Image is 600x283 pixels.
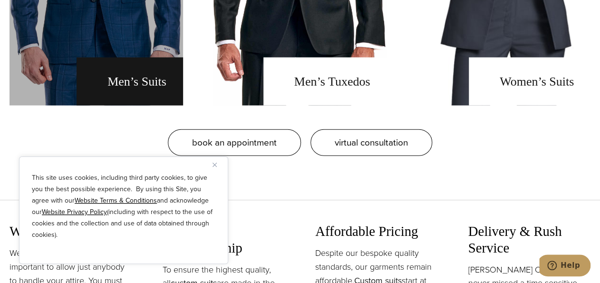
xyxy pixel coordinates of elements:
[168,129,301,156] a: book an appointment
[468,223,591,256] h3: Delivery & Rush Service
[310,129,432,156] a: virtual consultation
[539,254,590,278] iframe: Opens a widget where you can chat to one of our agents
[10,223,132,240] h3: Wedding Garments
[315,223,438,240] h3: Affordable Pricing
[32,172,215,241] p: This site uses cookies, including third party cookies, to give you the best possible experience. ...
[75,195,157,205] a: Website Terms & Conditions
[335,136,408,149] span: virtual consultation
[42,207,107,217] a: Website Privacy Policy
[192,136,277,149] span: book an appointment
[213,159,224,170] button: Close
[213,163,217,167] img: Close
